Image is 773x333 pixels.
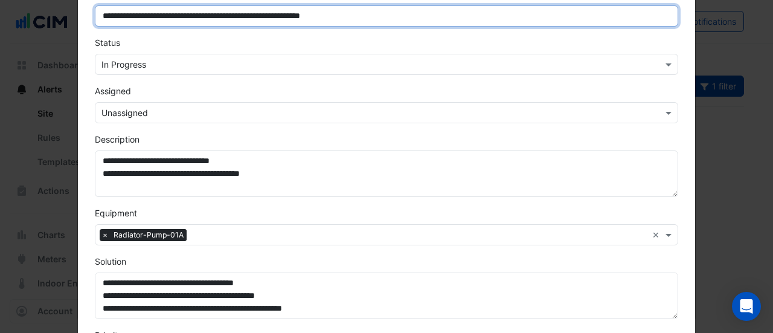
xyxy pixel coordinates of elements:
label: Assigned [95,85,131,97]
span: Radiator-Pump-01A [111,229,187,241]
label: Equipment [95,207,137,219]
label: Status [95,36,120,49]
label: Solution [95,255,126,268]
div: Open Intercom Messenger [732,292,761,321]
span: Clear [652,228,662,241]
label: Description [95,133,140,146]
span: × [100,229,111,241]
